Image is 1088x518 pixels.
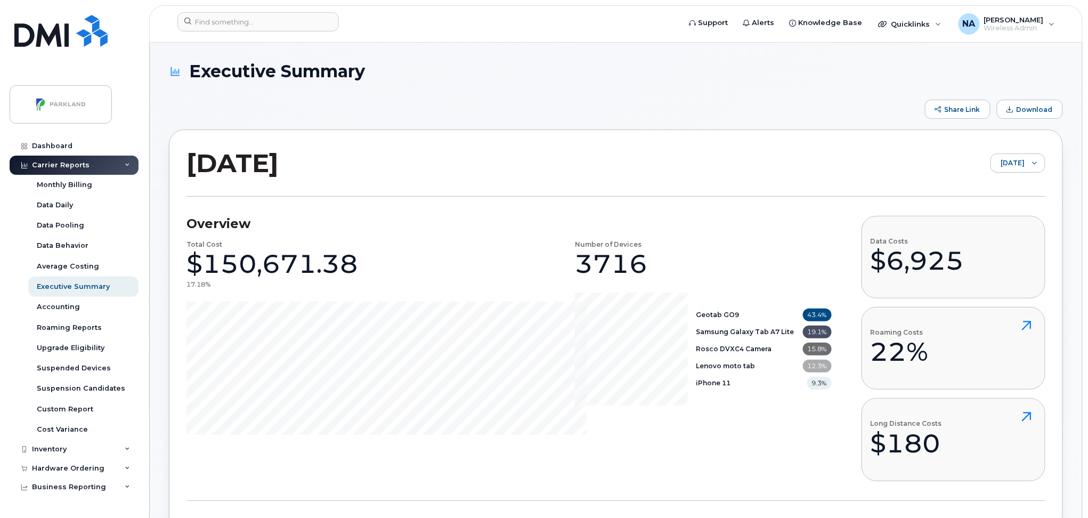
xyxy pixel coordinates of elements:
[871,420,942,427] h4: Long Distance Costs
[803,343,832,355] span: 15.8%
[696,362,756,370] b: Lenovo moto tab
[186,147,279,179] h2: [DATE]
[871,336,929,368] div: 22%
[945,106,980,114] span: Share Link
[186,280,210,289] div: 17.18%
[186,216,832,232] h3: Overview
[186,248,358,280] div: $150,671.38
[991,154,1025,173] span: July 2025
[186,241,222,248] h4: Total Cost
[871,427,942,459] div: $180
[871,329,929,336] h4: Roaming Costs
[862,307,1045,390] button: Roaming Costs22%
[925,100,990,119] button: Share Link
[807,377,832,390] span: 9.3%
[803,326,832,338] span: 19.1%
[862,398,1045,481] button: Long Distance Costs$180
[1017,106,1053,114] span: Download
[575,248,647,280] div: 3716
[871,238,964,245] h4: Data Costs
[575,241,642,248] h4: Number of Devices
[696,379,731,387] b: iPhone 11
[696,328,794,336] b: Samsung Galaxy Tab A7 Lite
[997,100,1063,119] button: Download
[696,311,740,319] b: Geotab GO9
[871,245,964,277] div: $6,925
[803,309,832,321] span: 43.4%
[189,62,365,80] span: Executive Summary
[803,360,832,373] span: 12.3%
[696,345,772,353] b: Rosco DVXC4 Camera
